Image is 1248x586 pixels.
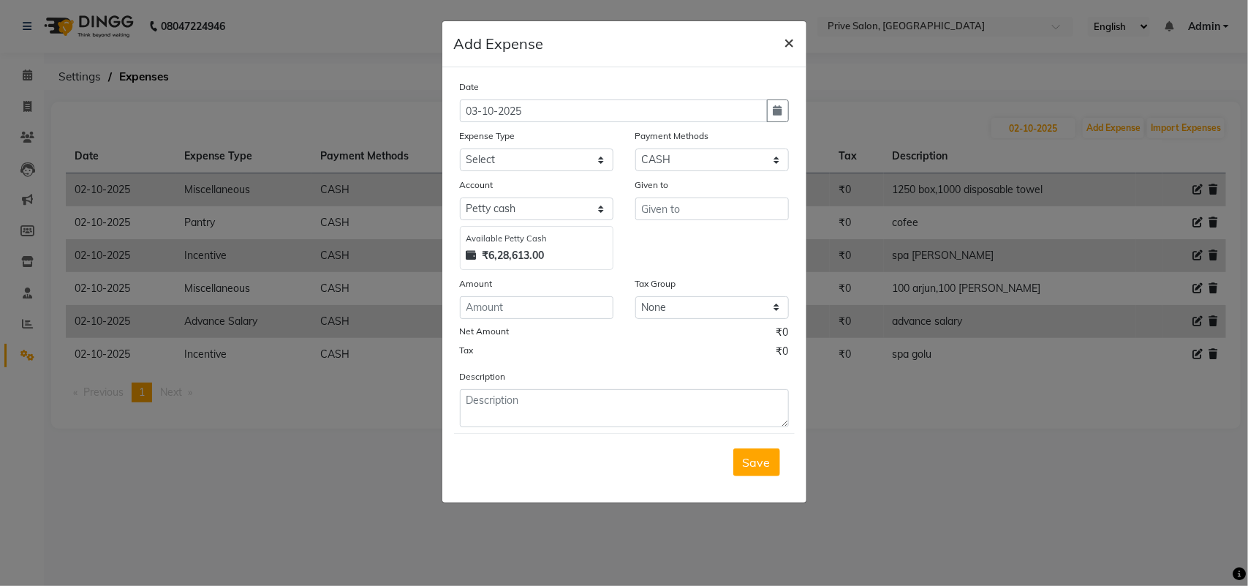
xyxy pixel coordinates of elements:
label: Net Amount [460,325,510,338]
label: Given to [635,179,669,192]
label: Date [460,80,480,94]
label: Tax [460,344,474,357]
span: × [784,31,795,53]
h5: Add Expense [454,33,544,55]
button: Close [773,21,806,62]
label: Account [460,179,493,192]
strong: ₹6,28,613.00 [483,248,545,263]
span: ₹0 [776,344,789,363]
label: Tax Group [635,277,676,290]
span: ₹0 [776,325,789,344]
span: Save [743,455,771,470]
label: Payment Methods [635,129,709,143]
label: Description [460,370,506,383]
label: Amount [460,277,493,290]
div: Available Petty Cash [466,233,607,245]
input: Given to [635,198,789,220]
label: Expense Type [460,129,515,143]
button: Save [733,448,780,476]
input: Amount [460,296,613,319]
